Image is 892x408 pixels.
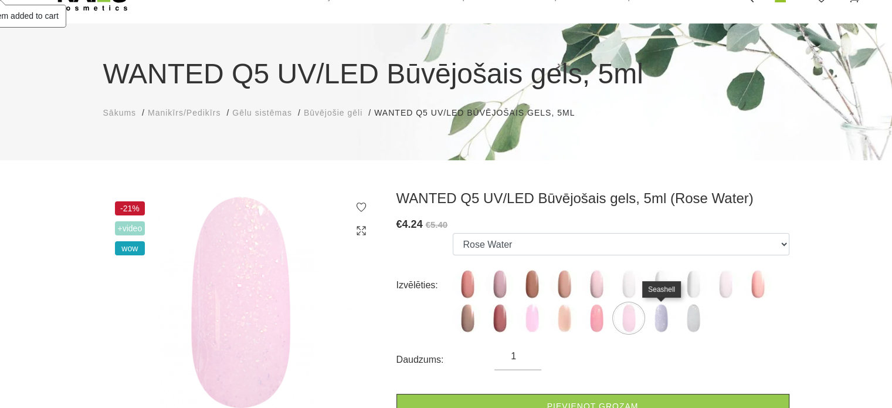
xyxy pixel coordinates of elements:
[453,269,482,299] img: ...
[232,108,292,117] span: Gēlu sistēmas
[453,304,482,333] img: ...
[550,269,579,299] img: ...
[148,108,221,117] span: Manikīrs/Pedikīrs
[396,350,495,369] div: Daudzums:
[517,269,547,299] img: ...
[103,53,789,95] h1: WANTED Q5 UV/LED Būvējošais gels, 5ml
[396,218,402,230] span: €
[517,304,547,333] img: ...
[232,107,292,119] a: Gēlu sistēmas
[402,218,423,230] span: 4.24
[711,269,740,299] img: ...
[304,108,362,117] span: Būvējošie gēli
[550,304,579,333] img: ...
[614,304,643,333] img: ...
[679,269,708,299] img: ...
[396,276,453,295] div: Izvēlēties:
[485,269,514,299] img: ...
[485,304,514,333] img: ...
[743,269,772,299] img: ...
[582,304,611,333] img: ...
[582,269,611,299] img: ...
[426,220,448,230] s: €5.40
[646,304,676,333] img: ...
[103,108,137,117] span: Sākums
[103,107,137,119] a: Sākums
[646,269,676,299] img: ...
[115,201,145,215] span: -21%
[115,221,145,235] span: +Video
[374,107,586,119] li: WANTED Q5 UV/LED Būvējošais gels, 5ml
[115,241,145,255] span: wow
[679,304,708,333] img: ...
[148,107,221,119] a: Manikīrs/Pedikīrs
[304,107,362,119] a: Būvējošie gēli
[396,190,789,207] h3: WANTED Q5 UV/LED Būvējošais gels, 5ml (Rose Water)
[614,269,643,299] img: ...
